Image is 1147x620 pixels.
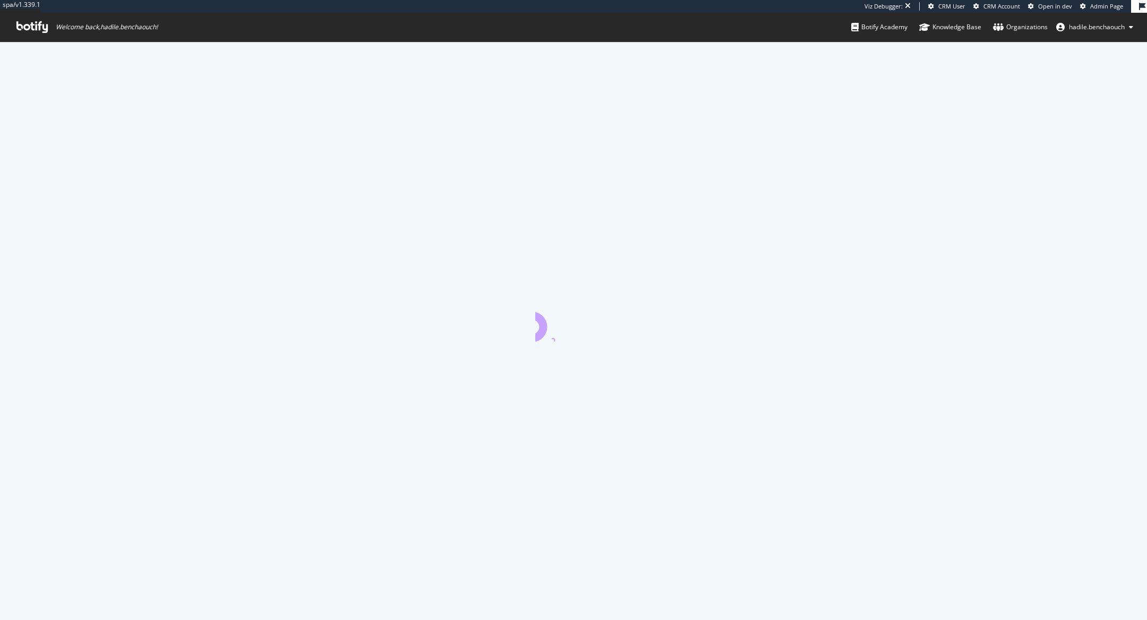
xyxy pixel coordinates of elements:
[1048,19,1142,36] button: hadile.benchaouch
[864,2,903,11] div: Viz Debugger:
[993,22,1048,32] div: Organizations
[928,2,965,11] a: CRM User
[973,2,1020,11] a: CRM Account
[983,2,1020,10] span: CRM Account
[993,13,1048,41] a: Organizations
[535,303,612,342] div: animation
[1028,2,1072,11] a: Open in dev
[1038,2,1072,10] span: Open in dev
[919,22,981,32] div: Knowledge Base
[851,13,908,41] a: Botify Academy
[1069,22,1125,31] span: hadile.benchaouch
[56,23,158,31] span: Welcome back, hadile.benchaouch !
[1080,2,1123,11] a: Admin Page
[919,13,981,41] a: Knowledge Base
[938,2,965,10] span: CRM User
[851,22,908,32] div: Botify Academy
[1090,2,1123,10] span: Admin Page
